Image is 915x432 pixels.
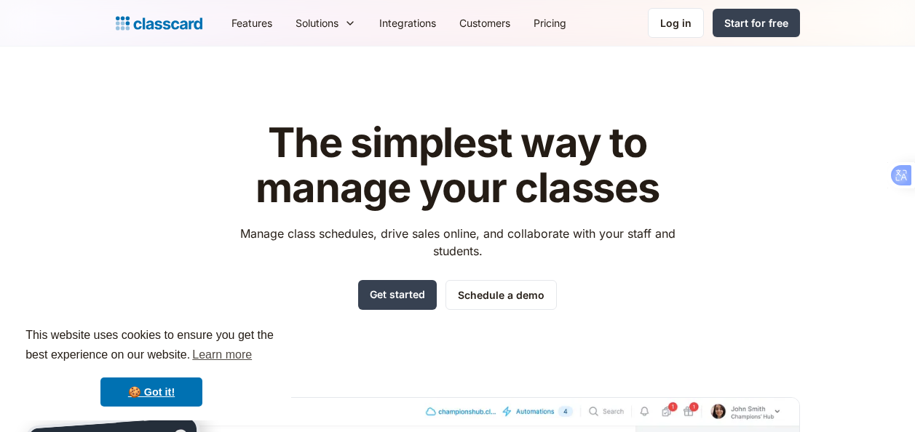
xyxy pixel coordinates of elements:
[448,7,522,39] a: Customers
[190,344,254,366] a: learn more about cookies
[724,15,788,31] div: Start for free
[368,7,448,39] a: Integrations
[116,13,202,33] a: home
[522,7,578,39] a: Pricing
[220,7,284,39] a: Features
[25,327,277,366] span: This website uses cookies to ensure you get the best experience on our website.
[284,7,368,39] div: Solutions
[445,280,557,310] a: Schedule a demo
[713,9,800,37] a: Start for free
[296,15,338,31] div: Solutions
[226,225,689,260] p: Manage class schedules, drive sales online, and collaborate with your staff and students.
[12,313,291,420] div: cookieconsent
[100,377,202,407] a: dismiss cookie message
[648,8,704,38] a: Log in
[660,15,692,31] div: Log in
[358,280,437,310] a: Get started
[226,121,689,210] h1: The simplest way to manage your classes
